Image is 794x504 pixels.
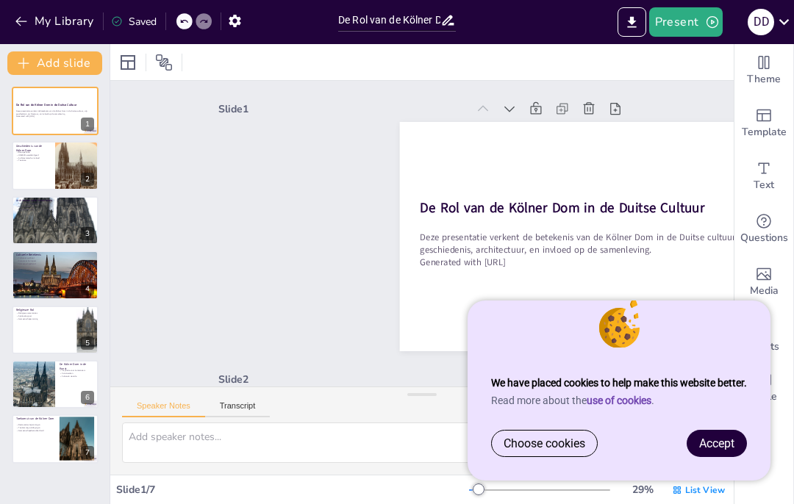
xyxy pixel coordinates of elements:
p: Toerisme [16,159,51,162]
strong: De Rol van de Kölner Dom in de Duitse Cultuur [420,198,704,217]
div: 2 [12,141,99,190]
p: UNESCO-werelderfgoed [16,154,51,156]
div: 4 [81,282,94,295]
p: Restauratie-inspanningen [16,424,55,427]
p: Architectonische Kenmerken [16,198,94,203]
div: 3 [81,227,94,240]
span: Accept [699,436,734,450]
strong: De Rol van de Kölner Dom in de Duitse Cultuur [16,103,76,107]
p: Geschiedenis van de Kölner Dom [16,144,51,152]
span: Media [750,283,779,299]
p: Architectonische invloed [16,156,51,159]
p: Toekomst van de Kölner Dom [16,417,55,422]
strong: We have placed cookies to help make this website better. [491,377,747,389]
div: Slide 1 / 7 [116,483,469,497]
p: Culturele waarde [60,375,94,378]
div: 5 [12,306,99,354]
p: Glas-in-loodramen [16,205,94,208]
div: 6 [81,391,94,404]
div: 1 [81,118,94,131]
button: Present [649,7,723,37]
a: Accept [687,431,746,456]
div: 7 [81,446,94,459]
a: Choose cookies [492,431,597,456]
div: 3 [12,196,99,245]
div: 4 [12,251,99,299]
p: Cultureel symbool [16,257,94,260]
p: Beeldhouwwerken [16,208,94,211]
div: 29 % [625,483,660,497]
span: Questions [740,230,788,246]
p: Generated with [URL] [16,115,94,118]
button: Export to PowerPoint [618,7,646,37]
p: Toekomstige uitdagingen [16,427,55,430]
p: Kunstwerken [60,372,94,375]
button: Transcript [205,401,271,417]
span: List View [685,484,725,496]
div: Slide 2 [218,372,468,386]
div: Add images, graphics, shapes or video [734,256,793,309]
span: Choose cookies [504,436,585,450]
div: Change the overall theme [734,44,793,97]
p: Gemeenschapsbetrokkenheid [16,429,55,432]
p: Religieuze Rol [16,308,73,312]
div: Slide 1 [218,102,468,116]
div: 7 [12,414,99,463]
p: Read more about the . [491,395,747,406]
p: Inspiratie voor kunstenaars [60,370,94,372]
span: Template [742,124,787,140]
span: Position [155,54,173,71]
p: Generated with [URL] [420,256,787,269]
div: D D [748,9,774,35]
div: Add ready made slides [734,97,793,150]
p: Gemeenschapsband [16,262,94,265]
p: Religieuze ceremonies [16,312,73,314]
p: Deze presentatie verkent de betekenis van de Kölner Dom in de Duitse cultuur, zijn geschiedenis, ... [420,231,787,256]
p: Economische impact [16,260,94,263]
p: Gemeenschapsvorming [16,317,73,320]
p: Torens van de Kölner Dom [16,202,94,205]
button: My Library [11,10,100,33]
p: De Kölner Dom in de Kunst [60,362,94,370]
p: Culturele Betekenis [16,253,94,257]
div: Add text boxes [734,150,793,203]
span: Text [754,177,774,193]
div: Layout [116,51,140,74]
button: Add slide [7,51,102,75]
p: Spirituele groei [16,314,73,317]
button: Speaker Notes [122,401,205,417]
p: Deze presentatie verkent de betekenis van de Kölner Dom in de Duitse cultuur, zijn geschiedenis, ... [16,110,94,115]
div: 2 [81,173,94,186]
div: 6 [12,360,99,408]
div: Get real-time input from your audience [734,203,793,256]
button: D D [748,7,774,37]
div: 1 [12,87,99,135]
span: Theme [747,71,781,87]
div: Saved [111,15,157,29]
a: use of cookies [587,395,651,406]
p: Bouwperiode [16,151,51,154]
div: 5 [81,336,94,350]
input: Insert title [338,10,440,31]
